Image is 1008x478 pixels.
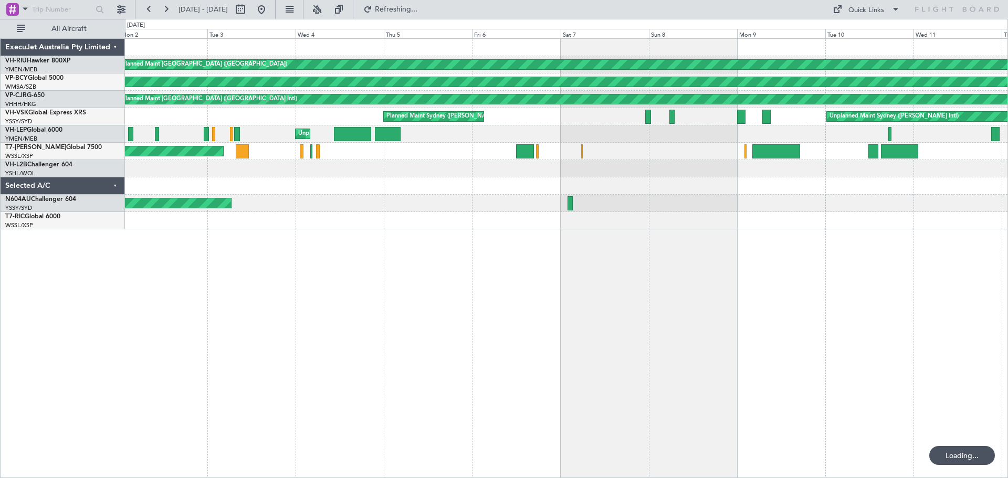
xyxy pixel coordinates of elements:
div: Planned Maint [GEOGRAPHIC_DATA] ([GEOGRAPHIC_DATA] Intl) [122,91,297,107]
div: Wed 11 [913,29,1002,38]
a: T7-RICGlobal 6000 [5,214,60,220]
button: Refreshing... [359,1,422,18]
a: VH-LEPGlobal 6000 [5,127,62,133]
div: Quick Links [848,5,884,16]
span: Refreshing... [374,6,418,13]
a: YSSY/SYD [5,204,32,212]
button: Quick Links [827,1,905,18]
span: All Aircraft [27,25,111,33]
a: VH-RIUHawker 800XP [5,58,70,64]
div: Planned Maint Sydney ([PERSON_NAME] Intl) [386,109,508,124]
div: [DATE] [127,21,145,30]
a: YMEN/MEB [5,135,37,143]
a: VP-BCYGlobal 5000 [5,75,64,81]
a: VHHH/HKG [5,100,36,108]
a: VH-VSKGlobal Express XRS [5,110,86,116]
span: T7-[PERSON_NAME] [5,144,66,151]
span: VP-CJR [5,92,27,99]
a: YSSY/SYD [5,118,32,125]
span: N604AU [5,196,31,203]
button: All Aircraft [12,20,114,37]
a: YSHL/WOL [5,169,35,177]
div: Planned Maint [GEOGRAPHIC_DATA] ([GEOGRAPHIC_DATA]) [122,57,287,72]
a: N604AUChallenger 604 [5,196,76,203]
span: VH-LEP [5,127,27,133]
span: VH-L2B [5,162,27,168]
span: VP-BCY [5,75,28,81]
div: Mon 2 [119,29,207,38]
div: Fri 6 [472,29,560,38]
span: T7-RIC [5,214,25,220]
a: VP-CJRG-650 [5,92,45,99]
div: Tue 3 [207,29,296,38]
div: Unplanned Maint Sydney ([PERSON_NAME] Intl) [829,109,959,124]
div: Sun 8 [649,29,737,38]
div: Loading... [929,446,995,465]
a: VH-L2BChallenger 604 [5,162,72,168]
a: T7-[PERSON_NAME]Global 7500 [5,144,102,151]
div: Wed 4 [296,29,384,38]
div: Tue 10 [825,29,913,38]
div: Unplanned Maint [GEOGRAPHIC_DATA] (Melbourne Intl) [298,126,449,142]
input: Trip Number [32,2,92,17]
a: YMEN/MEB [5,66,37,73]
span: VH-RIU [5,58,27,64]
a: WSSL/XSP [5,152,33,160]
a: WSSL/XSP [5,221,33,229]
span: VH-VSK [5,110,28,116]
div: Sat 7 [561,29,649,38]
div: Thu 5 [384,29,472,38]
div: Mon 9 [737,29,825,38]
span: [DATE] - [DATE] [178,5,228,14]
a: WMSA/SZB [5,83,36,91]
